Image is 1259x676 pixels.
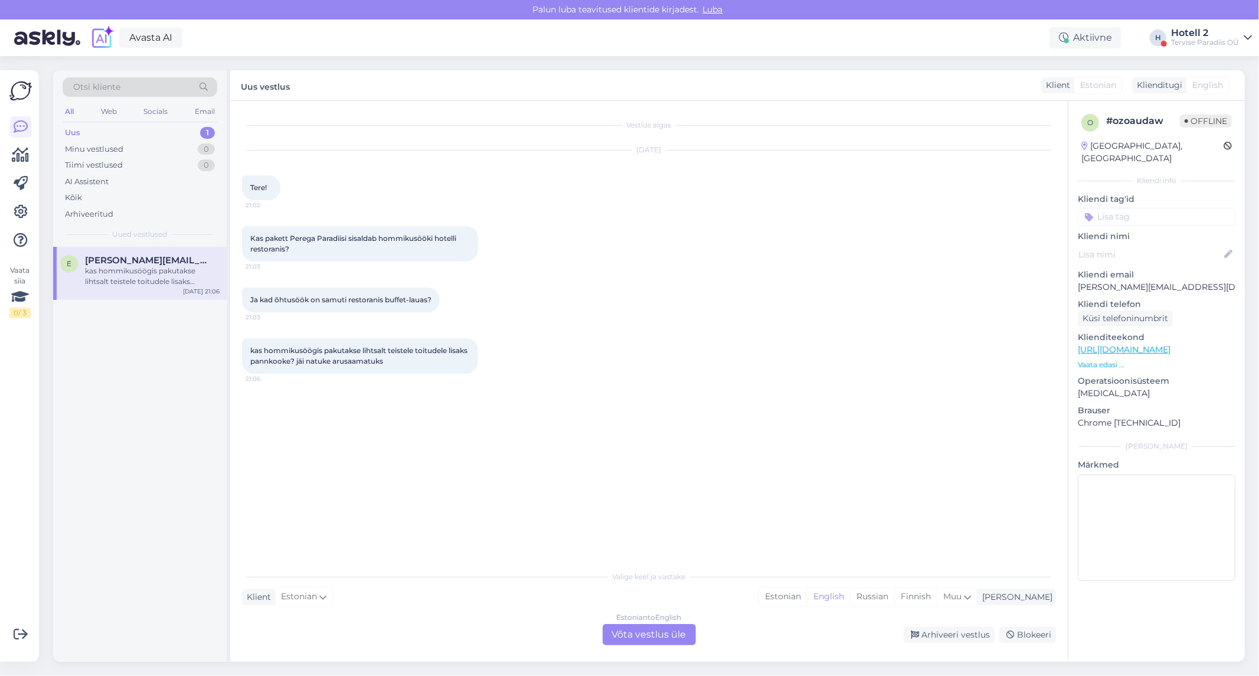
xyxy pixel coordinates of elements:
span: Ja kad õhtusöök on samuti restoranis buffet-lauas? [250,295,431,304]
div: Klient [242,591,271,603]
div: Finnish [894,588,937,606]
div: 0 [198,159,215,171]
input: Lisa tag [1078,208,1235,226]
div: Arhiveeritud [65,208,113,220]
span: 21:02 [246,201,290,210]
div: 0 / 3 [9,308,31,318]
p: Märkmed [1078,459,1235,471]
span: Estonian [281,590,317,603]
div: Web [99,104,119,119]
div: All [63,104,76,119]
span: e [67,259,71,268]
div: Russian [850,588,894,606]
span: Estonian [1080,79,1116,92]
div: Minu vestlused [65,143,123,155]
p: Chrome [TECHNICAL_ID] [1078,417,1235,429]
input: Lisa nimi [1078,248,1222,261]
div: H [1150,30,1166,46]
div: 0 [198,143,215,155]
img: Askly Logo [9,80,32,102]
div: Hotell 2 [1171,28,1239,38]
div: Arhiveeri vestlus [904,627,995,643]
a: [URL][DOMAIN_NAME] [1078,344,1170,355]
p: Brauser [1078,404,1235,417]
div: Klienditugi [1132,79,1182,92]
span: kas hommikusöögis pakutakse lihtsalt teistele toitudele lisaks pannkooke? jäi natuke arusaamatuks [250,346,469,365]
div: [GEOGRAPHIC_DATA], [GEOGRAPHIC_DATA] [1081,140,1224,165]
div: Estonian [759,588,807,606]
span: 21:06 [246,374,290,383]
p: Kliendi nimi [1078,230,1235,243]
a: Hotell 2Tervise Paradiis OÜ [1171,28,1252,47]
div: Aktiivne [1049,27,1121,48]
div: English [807,588,850,606]
div: AI Assistent [65,176,109,188]
span: Tere! [250,183,267,192]
div: 1 [200,127,215,139]
p: Vaata edasi ... [1078,360,1235,370]
p: Kliendi telefon [1078,298,1235,311]
p: [PERSON_NAME][EMAIL_ADDRESS][DOMAIN_NAME] [1078,281,1235,293]
span: 21:03 [246,262,290,271]
span: Uued vestlused [113,229,168,240]
div: [DATE] [242,145,1056,155]
div: Email [192,104,217,119]
div: Vestlus algas [242,120,1056,130]
div: [DATE] 21:06 [183,287,220,296]
span: o [1087,118,1093,127]
div: [PERSON_NAME] [1078,441,1235,452]
div: Klient [1041,79,1070,92]
span: Muu [943,591,962,602]
span: Otsi kliente [73,81,120,93]
div: Blokeeri [999,627,1056,643]
p: [MEDICAL_DATA] [1078,387,1235,400]
span: Offline [1180,115,1232,128]
div: Vaata siia [9,265,31,318]
p: Kliendi email [1078,269,1235,281]
span: English [1192,79,1223,92]
div: Tervise Paradiis OÜ [1171,38,1239,47]
div: [PERSON_NAME] [977,591,1052,603]
div: Kliendi info [1078,175,1235,186]
img: explore-ai [90,25,115,50]
a: Avasta AI [119,28,182,48]
div: Socials [141,104,170,119]
div: Estonian to English [617,612,682,623]
span: 21:03 [246,313,290,322]
div: # ozoaudaw [1106,114,1180,128]
p: Kliendi tag'id [1078,193,1235,205]
div: Võta vestlus üle [603,624,696,645]
div: Valige keel ja vastake [242,572,1056,582]
label: Uus vestlus [241,77,290,93]
div: Kõik [65,192,82,204]
div: Küsi telefoninumbrit [1078,311,1173,326]
div: kas hommikusöögis pakutakse lihtsalt teistele toitudele lisaks pannkooke? jäi natuke arusaamatuks [85,266,220,287]
p: Operatsioonisüsteem [1078,375,1235,387]
p: Klienditeekond [1078,331,1235,344]
span: evely.kangur@mail.ee [85,255,208,266]
div: Tiimi vestlused [65,159,123,171]
div: Uus [65,127,80,139]
span: Kas pakett Perega Paradiisi sisaldab hommikusööki hotelli restoranis? [250,234,458,253]
span: Luba [699,4,727,15]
